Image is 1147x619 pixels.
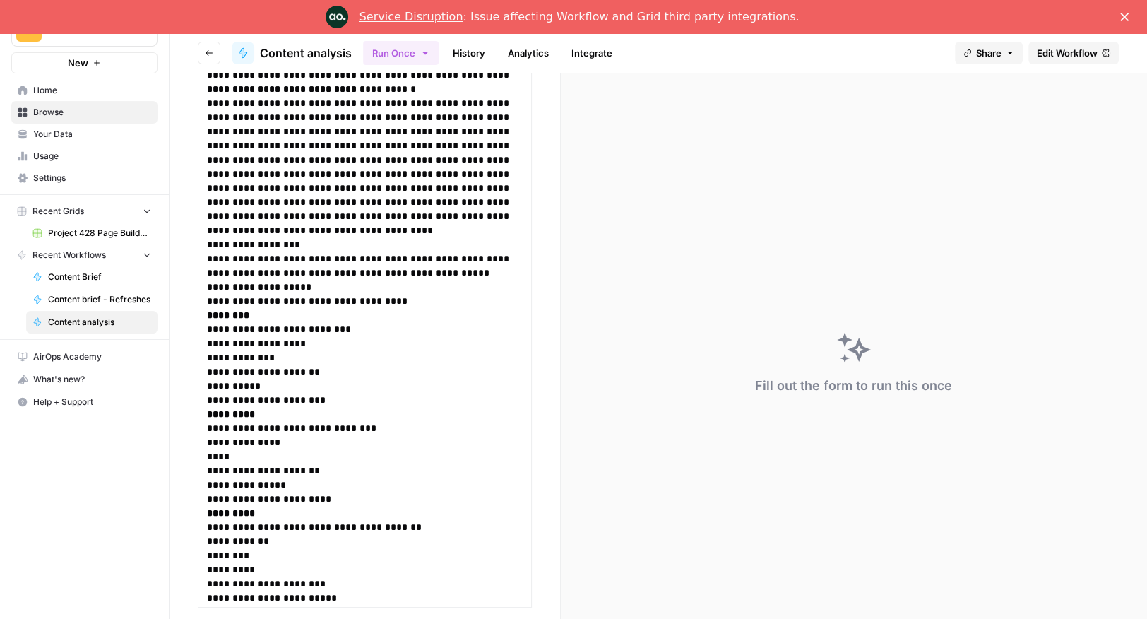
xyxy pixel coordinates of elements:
a: Settings [11,167,158,189]
span: Content analysis [260,45,352,61]
a: Content brief - Refreshes [26,288,158,311]
span: New [68,56,88,70]
span: Help + Support [33,396,151,408]
span: AirOps Academy [33,350,151,363]
button: Share [955,42,1023,64]
div: What's new? [12,369,157,390]
span: Project 428 Page Builder Tracker (NEW) [48,227,151,240]
a: Integrate [563,42,621,64]
button: Help + Support [11,391,158,413]
span: Browse [33,106,151,119]
button: What's new? [11,368,158,391]
button: Run Once [363,41,439,65]
div: Fill out the form to run this once [755,376,952,396]
span: Content brief - Refreshes [48,293,151,306]
a: History [444,42,494,64]
a: Usage [11,145,158,167]
a: Content analysis [26,311,158,334]
span: Recent Workflows [32,249,106,261]
span: Your Data [33,128,151,141]
a: Browse [11,101,158,124]
a: Analytics [499,42,557,64]
a: Home [11,79,158,102]
a: Service Disruption [359,10,463,23]
span: Settings [33,172,151,184]
div: Close [1120,13,1134,21]
div: : Issue affecting Workflow and Grid third party integrations. [359,10,800,24]
span: Edit Workflow [1037,46,1098,60]
a: Your Data [11,123,158,146]
a: Content analysis [232,42,352,64]
a: AirOps Academy [11,346,158,368]
a: Content Brief [26,266,158,288]
button: New [11,52,158,73]
span: Recent Grids [32,205,84,218]
span: Content analysis [48,316,151,329]
button: Recent Workflows [11,244,158,266]
img: Profile image for Engineering [326,6,348,28]
span: Share [976,46,1002,60]
a: Edit Workflow [1028,42,1119,64]
span: Usage [33,150,151,163]
a: Project 428 Page Builder Tracker (NEW) [26,222,158,244]
span: Home [33,84,151,97]
span: Content Brief [48,271,151,283]
button: Recent Grids [11,201,158,222]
